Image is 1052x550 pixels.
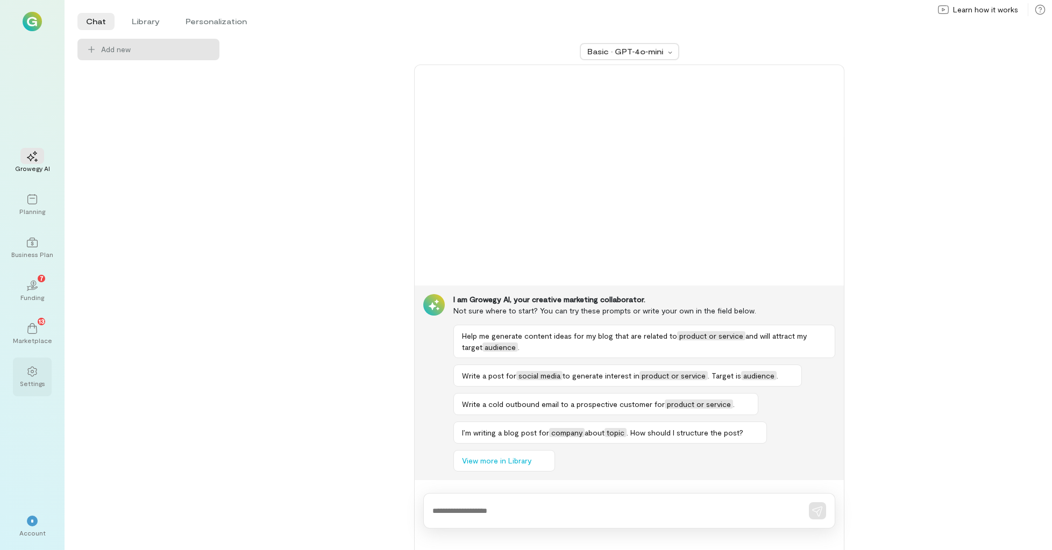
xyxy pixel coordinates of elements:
[101,44,211,55] span: Add new
[549,428,585,437] span: company
[453,422,767,444] button: I’m writing a blog post forcompanyabouttopic. How should I structure the post?
[13,185,52,224] a: Planning
[605,428,627,437] span: topic
[20,379,45,388] div: Settings
[585,428,605,437] span: about
[39,316,45,326] span: 13
[563,371,639,380] span: to generate interest in
[13,228,52,267] a: Business Plan
[462,371,516,380] span: Write a post for
[453,450,555,472] button: View more in Library
[77,13,115,30] li: Chat
[13,507,52,546] div: *Account
[627,428,743,437] span: . How should I structure the post?
[516,371,563,380] span: social media
[677,331,745,340] span: product or service
[177,13,255,30] li: Personalization
[741,371,777,380] span: audience
[462,455,531,466] span: View more in Library
[777,371,778,380] span: .
[19,528,46,537] div: Account
[15,164,50,173] div: Growegy AI
[40,273,44,283] span: 7
[462,428,549,437] span: I’m writing a blog post for
[733,399,735,409] span: .
[462,399,665,409] span: Write a cold outbound email to a prospective customer for
[20,293,44,302] div: Funding
[482,342,518,352] span: audience
[11,250,53,259] div: Business Plan
[708,371,741,380] span: . Target is
[123,13,168,30] li: Library
[462,331,677,340] span: Help me generate content ideas for my blog that are related to
[453,365,802,387] button: Write a post forsocial mediato generate interest inproduct or service. Target isaudience.
[587,46,665,57] div: Basic · GPT‑4o‑mini
[665,399,733,409] span: product or service
[453,294,835,305] div: I am Growegy AI, your creative marketing collaborator.
[13,142,52,181] a: Growegy AI
[639,371,708,380] span: product or service
[518,342,520,352] span: .
[953,4,1018,15] span: Learn how it works
[19,207,45,216] div: Planning
[453,325,835,358] button: Help me generate content ideas for my blog that are related toproduct or serviceand will attract ...
[13,315,52,353] a: Marketplace
[453,305,835,316] div: Not sure where to start? You can try these prompts or write your own in the field below.
[13,358,52,396] a: Settings
[453,393,758,415] button: Write a cold outbound email to a prospective customer forproduct or service.
[13,336,52,345] div: Marketplace
[13,272,52,310] a: Funding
